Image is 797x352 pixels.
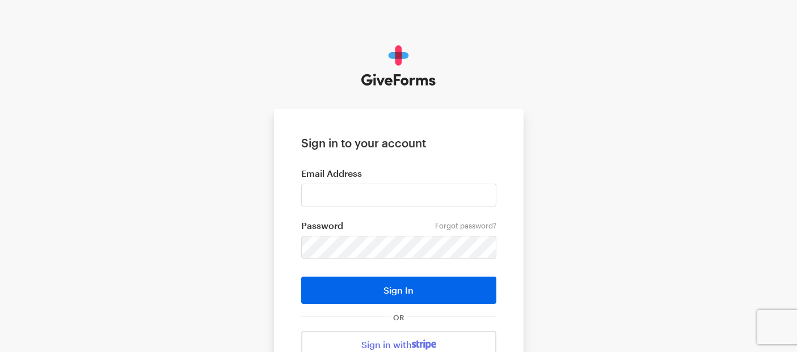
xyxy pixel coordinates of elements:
[391,313,407,322] span: OR
[412,340,436,350] img: stripe-07469f1003232ad58a8838275b02f7af1ac9ba95304e10fa954b414cd571f63b.svg
[301,277,496,304] button: Sign In
[435,221,496,230] a: Forgot password?
[301,220,496,231] label: Password
[361,45,436,86] img: GiveForms
[301,136,496,150] h1: Sign in to your account
[301,168,496,179] label: Email Address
